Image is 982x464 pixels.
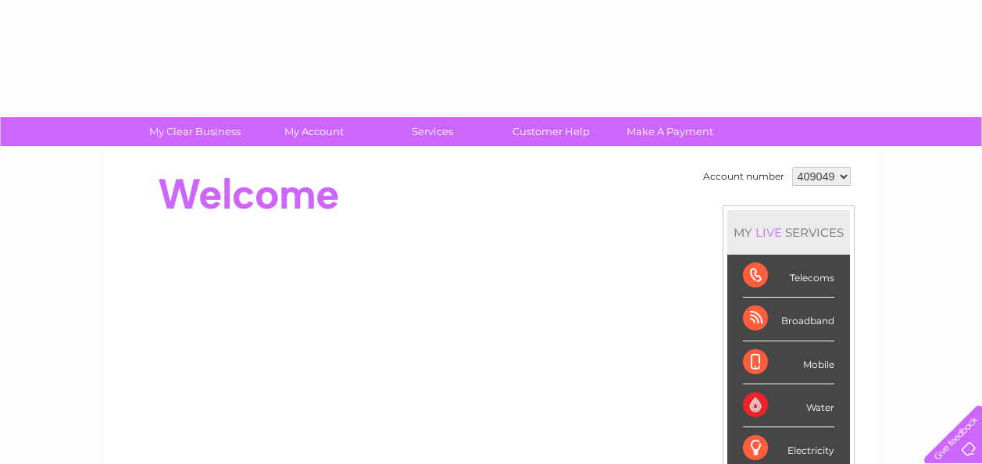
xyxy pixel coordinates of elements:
div: Broadband [743,298,834,341]
td: Account number [699,163,788,190]
div: Mobile [743,341,834,384]
a: My Account [249,117,378,146]
div: Water [743,384,834,427]
a: Services [368,117,497,146]
a: My Clear Business [130,117,259,146]
a: Customer Help [487,117,616,146]
div: LIVE [752,225,785,240]
div: Telecoms [743,255,834,298]
a: Make A Payment [605,117,734,146]
div: MY SERVICES [727,210,850,255]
